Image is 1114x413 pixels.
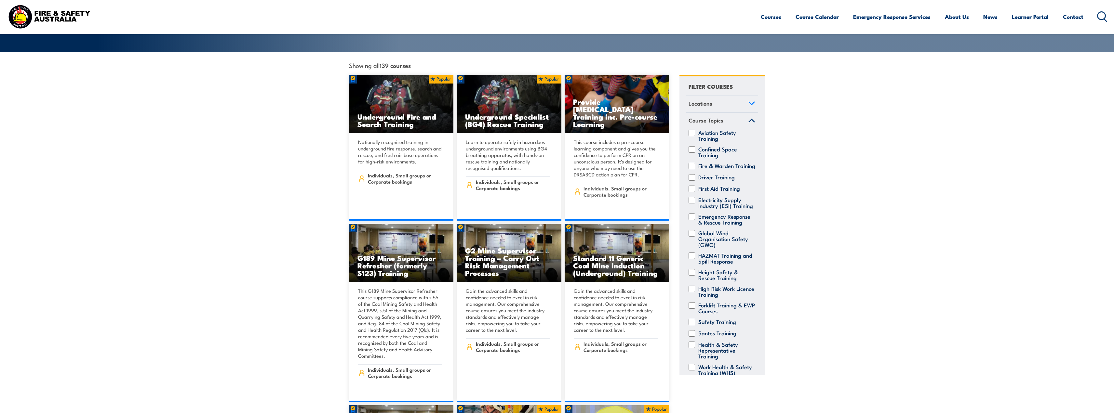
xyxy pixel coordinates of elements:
[358,139,443,165] p: Nationally recognised training in underground fire response, search and rescue, and fresh air bas...
[574,288,658,333] p: Gain the advanced skills and confidence needed to excel in risk management. Our comprehensive cou...
[686,113,758,130] a: Course Topics
[698,302,755,314] label: Forklift Training & EWP Courses
[698,197,755,209] label: Electricity Supply Industry (ESI) Training
[853,8,931,25] a: Emergency Response Services
[1063,8,1083,25] a: Contact
[368,172,442,185] span: Individuals, Small groups or Corporate bookings
[584,341,658,353] span: Individuals, Small groups or Corporate bookings
[349,75,454,134] a: Underground Fire and Search Training
[565,75,669,134] a: Provide [MEDICAL_DATA] Training inc. Pre-course Learning
[686,96,758,113] a: Locations
[1012,8,1049,25] a: Learner Portal
[573,98,661,128] h3: Provide [MEDICAL_DATA] Training inc. Pre-course Learning
[698,186,740,192] label: First Aid Training
[573,254,661,277] h3: Standard 11 Generic Coal Mine Induction (Underground) Training
[698,269,755,281] label: Height Safety & Rescue Training
[349,75,454,134] img: Underground mine rescue
[584,185,658,198] span: Individuals, Small groups or Corporate bookings
[349,62,411,69] span: Showing all
[465,247,553,277] h3: G2 Mine Supervisor Training – Carry Out Risk Management Processes
[466,139,550,171] p: Learn to operate safely in hazardous underground environments using BG4 breathing apparatus, with...
[357,113,445,128] h3: Underground Fire and Search Training
[698,163,755,169] label: Fire & Warden Training
[698,330,736,337] label: Santos Training
[357,254,445,277] h3: G189 Mine Supervisor Refresher (formerly S123) Training
[457,224,561,282] a: G2 Mine Supervisor Training – Carry Out Risk Management Processes
[457,75,561,134] img: Underground mine rescue
[698,146,755,158] label: Confined Space Training
[565,75,669,134] img: Low Voltage Rescue and Provide CPR
[698,130,755,141] label: Aviation Safety Training
[698,252,755,264] label: HAZMAT Training and Spill Response
[368,367,442,379] span: Individuals, Small groups or Corporate bookings
[689,116,723,125] span: Course Topics
[565,224,669,282] img: Standard 11 Generic Coal Mine Induction (Surface) TRAINING (1)
[476,179,550,191] span: Individuals, Small groups or Corporate bookings
[457,75,561,134] a: Underground Specialist (BG4) Rescue Training
[457,224,561,282] img: Standard 11 Generic Coal Mine Induction (Surface) TRAINING (1)
[761,8,781,25] a: Courses
[698,174,735,181] label: Driver Training
[349,224,454,282] a: G189 Mine Supervisor Refresher (formerly S123) Training
[565,224,669,282] a: Standard 11 Generic Coal Mine Induction (Underground) Training
[698,342,755,359] label: Health & Safety Representative Training
[689,99,712,108] span: Locations
[983,8,998,25] a: News
[945,8,969,25] a: About Us
[476,341,550,353] span: Individuals, Small groups or Corporate bookings
[796,8,839,25] a: Course Calendar
[465,113,553,128] h3: Underground Specialist (BG4) Rescue Training
[380,61,411,70] strong: 139 courses
[358,288,443,359] p: This G189 Mine Supervisor Refresher course supports compliance with s.56 of the Coal Mining Safet...
[698,286,755,297] label: High Risk Work Licence Training
[689,82,733,91] h4: FILTER COURSES
[698,230,755,248] label: Global Wind Organisation Safety (GWO)
[349,224,454,282] img: Standard 11 Generic Coal Mine Induction (Surface) TRAINING (1)
[698,213,755,225] label: Emergency Response & Rescue Training
[466,288,550,333] p: Gain the advanced skills and confidence needed to excel in risk management. Our comprehensive cou...
[698,364,755,376] label: Work Health & Safety Training (WHS)
[574,139,658,178] p: This course includes a pre-course learning component and gives you the confidence to perform CPR ...
[698,319,736,325] label: Safety Training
